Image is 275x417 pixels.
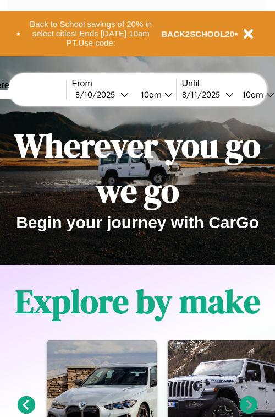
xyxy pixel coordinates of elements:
div: 10am [135,89,164,100]
b: BACK2SCHOOL20 [162,29,235,39]
div: 8 / 11 / 2025 [182,89,226,100]
button: 8/10/2025 [72,89,132,100]
h1: Explore by make [15,279,260,324]
div: 10am [237,89,266,100]
label: From [72,79,176,89]
button: Back to School savings of 20% in select cities! Ends [DATE] 10am PT.Use code: [20,17,162,51]
button: 10am [132,89,176,100]
div: 8 / 10 / 2025 [75,89,120,100]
